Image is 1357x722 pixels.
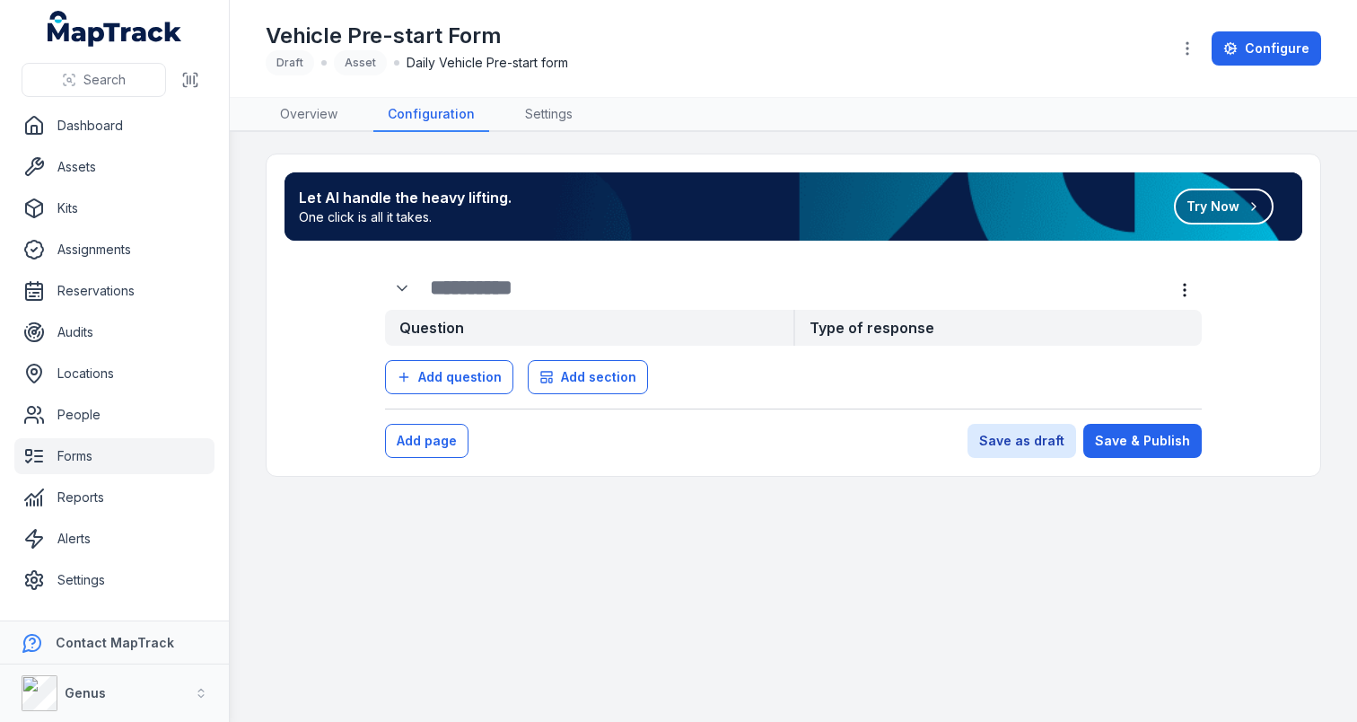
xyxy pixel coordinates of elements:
span: One click is all it takes. [299,208,512,226]
a: Alerts [14,521,214,557]
strong: Question [385,310,793,346]
a: Audits [14,314,214,350]
button: Expand [385,271,419,305]
a: Configuration [373,98,489,132]
a: Overview [266,98,352,132]
a: Forms [14,438,214,474]
div: Asset [334,50,387,75]
a: Settings [14,562,214,598]
span: Search [83,71,126,89]
a: Settings [511,98,587,132]
div: Draft [266,50,314,75]
a: Dashboard [14,108,214,144]
span: Daily Vehicle Pre-start form [407,54,568,72]
a: Configure [1212,31,1321,66]
strong: Type of response [793,310,1202,346]
a: People [14,397,214,433]
button: more-detail [1168,273,1202,307]
span: Add question [418,368,502,386]
a: Kits [14,190,214,226]
button: Try Now [1174,189,1274,225]
button: Save & Publish [1083,424,1202,458]
a: Assignments [14,232,214,268]
button: Add section [528,360,648,394]
a: Reservations [14,273,214,309]
button: Add page [385,424,468,458]
a: MapTrack [48,11,182,47]
strong: Contact MapTrack [56,635,174,650]
strong: Genus [65,685,106,700]
button: Search [22,63,166,97]
strong: Let AI handle the heavy lifting. [299,187,512,208]
div: :rm:-form-item-label [385,271,423,305]
span: Add section [561,368,636,386]
button: Save as draft [967,424,1076,458]
a: Locations [14,356,214,392]
button: Add question [385,360,513,394]
a: Reports [14,480,214,515]
a: Assets [14,149,214,185]
h1: Vehicle Pre-start Form [266,22,568,50]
